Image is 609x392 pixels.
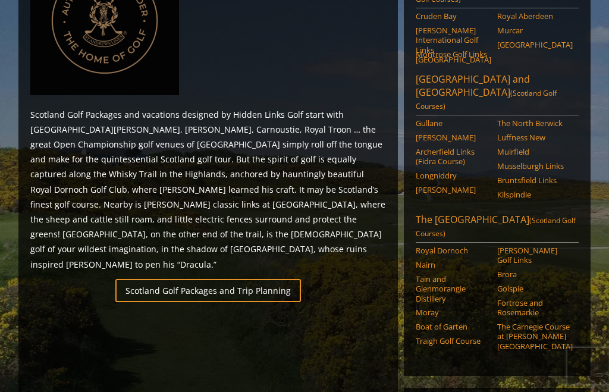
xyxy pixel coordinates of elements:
a: Bruntsfield Links [497,175,571,185]
p: Scotland Golf Packages and vacations designed by Hidden Links Golf start with [GEOGRAPHIC_DATA][P... [30,107,386,272]
a: [PERSON_NAME] [416,185,489,195]
a: Boat of Garten [416,322,489,331]
a: Fortrose and Rosemarkie [497,298,571,318]
a: Scotland Golf Packages and Trip Planning [115,279,301,302]
a: [PERSON_NAME] International Golf Links [GEOGRAPHIC_DATA] [416,26,489,64]
a: Royal Aberdeen [497,11,571,21]
a: The Carnegie Course at [PERSON_NAME][GEOGRAPHIC_DATA] [497,322,571,351]
a: Moray [416,308,489,317]
a: Kilspindie [497,190,571,199]
a: Royal Dornoch [416,246,489,255]
a: [PERSON_NAME] [416,133,489,142]
a: Musselburgh Links [497,161,571,171]
a: Traigh Golf Course [416,336,489,346]
a: Tain and Glenmorangie Distillery [416,274,489,303]
a: [GEOGRAPHIC_DATA] and [GEOGRAPHIC_DATA](Scotland Golf Courses) [416,73,579,115]
a: Muirfield [497,147,571,156]
a: The [GEOGRAPHIC_DATA](Scotland Golf Courses) [416,213,579,243]
a: Longniddry [416,171,489,180]
a: Murcar [497,26,571,35]
a: [GEOGRAPHIC_DATA] [497,40,571,49]
a: The North Berwick [497,118,571,128]
a: Archerfield Links (Fidra Course) [416,147,489,167]
a: Brora [497,269,571,279]
a: Gullane [416,118,489,128]
a: Luffness New [497,133,571,142]
a: Nairn [416,260,489,269]
a: Montrose Golf Links [416,49,489,59]
a: Golspie [497,284,571,293]
a: Cruden Bay [416,11,489,21]
a: [PERSON_NAME] Golf Links [497,246,571,265]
